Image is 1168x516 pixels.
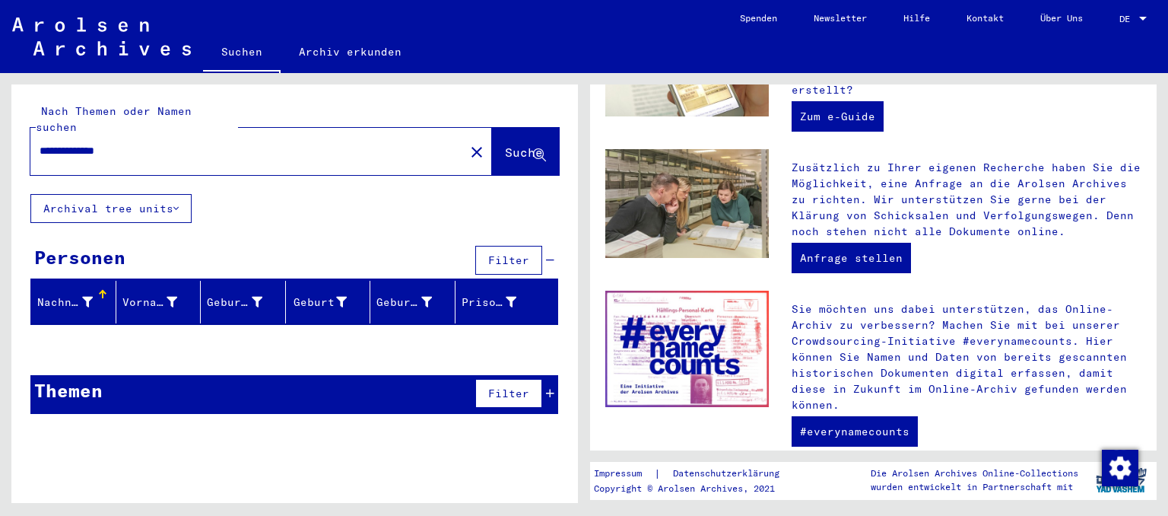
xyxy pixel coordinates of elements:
div: | [594,466,798,482]
img: Zustimmung ändern [1102,450,1138,486]
button: Filter [475,379,542,408]
div: Personen [34,244,125,271]
p: Sie möchten uns dabei unterstützen, das Online-Archiv zu verbessern? Machen Sie mit bei unserer C... [792,301,1141,413]
a: Zum e-Guide [792,101,884,132]
p: Zusätzlich zu Ihrer eigenen Recherche haben Sie die Möglichkeit, eine Anfrage an die Arolsen Arch... [792,160,1141,240]
span: DE [1119,14,1136,24]
div: Prisoner # [462,295,517,311]
div: Themen [34,377,103,404]
mat-header-cell: Geburtsdatum [370,281,455,323]
img: enc.jpg [605,291,769,407]
span: Filter [488,387,529,400]
span: Filter [488,253,529,267]
div: Vorname [122,295,178,311]
mat-label: Nach Themen oder Namen suchen [36,104,192,134]
mat-header-cell: Prisoner # [455,281,558,323]
div: Geburtsname [207,295,262,311]
button: Suche [492,128,559,175]
a: Datenschutzerklärung [661,466,798,482]
a: Suchen [203,33,281,73]
div: Geburt‏ [292,290,370,314]
div: Geburt‏ [292,295,348,311]
a: Anfrage stellen [792,243,911,273]
span: Suche [505,145,543,160]
p: Copyright © Arolsen Archives, 2021 [594,482,798,495]
div: Geburtsdatum [376,290,455,314]
mat-header-cell: Geburt‏ [286,281,371,323]
div: Vorname [122,290,201,314]
button: Archival tree units [30,194,192,223]
mat-header-cell: Vorname [116,281,202,323]
div: Geburtsdatum [376,295,432,311]
button: Clear [462,136,492,167]
button: Filter [475,246,542,275]
img: yv_logo.png [1093,461,1150,499]
div: Nachname [37,290,116,314]
div: Prisoner # [462,290,540,314]
div: Nachname [37,295,93,311]
p: wurden entwickelt in Partnerschaft mit [871,480,1078,494]
div: Geburtsname [207,290,285,314]
img: inquiries.jpg [605,149,769,259]
img: Arolsen_neg.svg [12,18,191,56]
mat-icon: close [468,143,486,161]
mat-header-cell: Nachname [31,281,116,323]
a: Impressum [594,466,654,482]
p: Die Arolsen Archives Online-Collections [871,467,1078,480]
mat-header-cell: Geburtsname [201,281,286,323]
a: #everynamecounts [792,416,918,447]
a: Archiv erkunden [281,33,420,70]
